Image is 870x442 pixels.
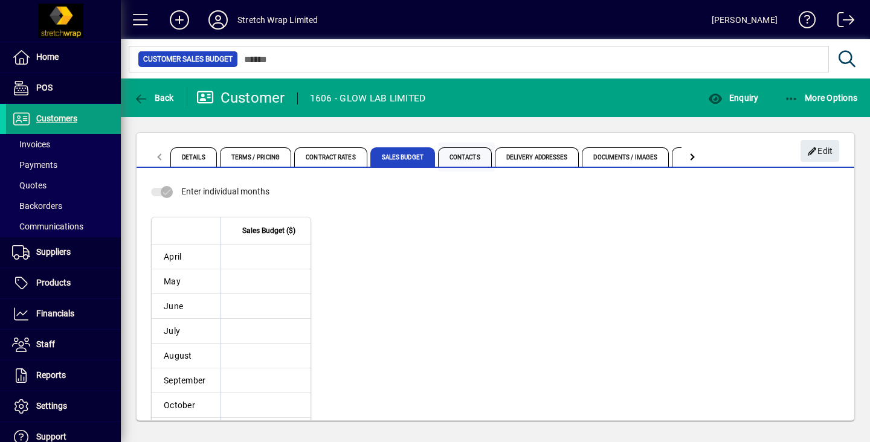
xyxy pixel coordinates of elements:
span: Quotes [12,181,47,190]
span: Sales Budget ($) [242,224,295,237]
span: Staff [36,339,55,349]
span: Financials [36,309,74,318]
span: Products [36,278,71,287]
app-page-header-button: Back [121,87,187,109]
span: Custom Fields [672,147,739,167]
span: Contract Rates [294,147,367,167]
button: Back [130,87,177,109]
span: Enter individual months [181,187,269,196]
td: May [152,269,220,294]
span: Terms / Pricing [220,147,292,167]
span: POS [36,83,53,92]
a: Financials [6,299,121,329]
span: Customer Sales Budget [143,53,233,65]
span: Delivery Addresses [495,147,579,167]
a: Quotes [6,175,121,196]
span: More Options [784,93,858,103]
a: POS [6,73,121,103]
span: Customers [36,114,77,123]
a: Communications [6,216,121,237]
a: Staff [6,330,121,360]
span: Suppliers [36,247,71,257]
span: Reports [36,370,66,380]
span: Settings [36,401,67,411]
span: Invoices [12,139,50,149]
a: Backorders [6,196,121,216]
div: Customer [196,88,285,107]
button: Profile [199,9,237,31]
button: Add [160,9,199,31]
td: July [152,319,220,344]
span: Communications [12,222,83,231]
span: Home [36,52,59,62]
td: October [152,393,220,418]
a: Reports [6,360,121,391]
td: April [152,245,220,269]
span: Contacts [438,147,492,167]
span: Back [134,93,174,103]
div: [PERSON_NAME] [712,10,778,30]
a: Logout [828,2,855,42]
span: Backorders [12,201,62,211]
a: Payments [6,155,121,175]
a: Invoices [6,134,121,155]
td: August [152,344,220,368]
div: 1606 - GLOW LAB LIMITED [310,89,426,108]
div: Stretch Wrap Limited [237,10,318,30]
span: Details [170,147,217,167]
a: Settings [6,391,121,421]
a: Suppliers [6,237,121,267]
button: Edit [801,140,839,162]
td: June [152,294,220,319]
a: Home [6,42,121,72]
span: Sales Budget [370,147,435,167]
a: Knowledge Base [790,2,816,42]
span: Edit [807,141,833,161]
span: Documents / Images [582,147,669,167]
span: Payments [12,160,57,170]
button: More Options [781,87,861,109]
span: Support [36,432,66,441]
a: Products [6,268,121,298]
button: Enquiry [705,87,761,109]
td: September [152,368,220,393]
span: Enquiry [708,93,758,103]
